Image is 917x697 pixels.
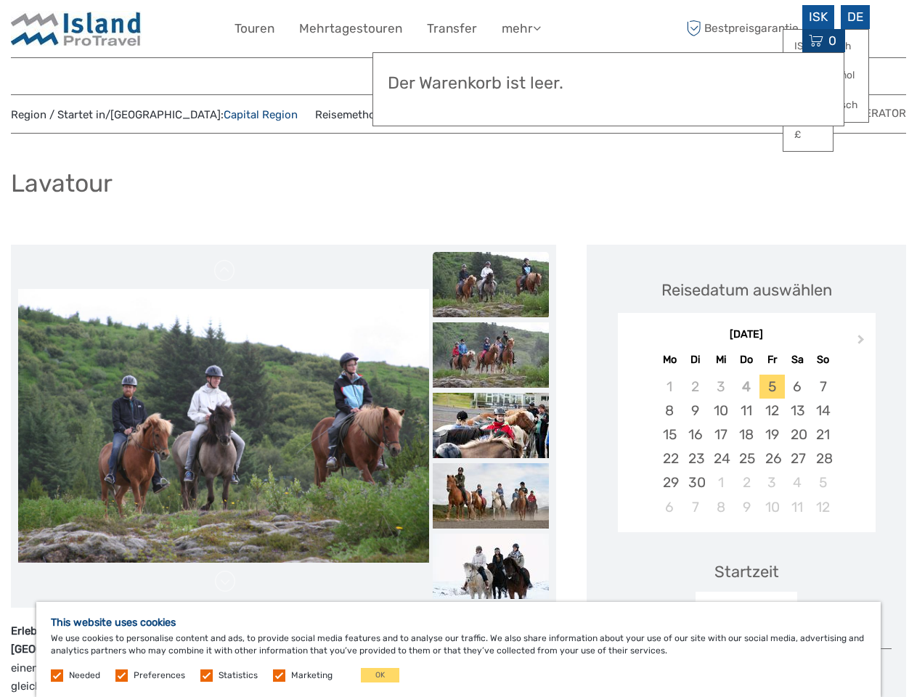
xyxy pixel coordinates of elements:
div: Choose Sonntag, 28. September 2025 [810,447,836,470]
div: Choose Freitag, 5. September 2025 [759,375,785,399]
div: Choose Donnerstag, 18. September 2025 [733,423,759,447]
div: Choose Donnerstag, 9. Oktober 2025 [733,495,759,519]
a: Capital Region [224,108,298,121]
div: Mo [657,350,682,370]
a: ISK [783,33,833,60]
div: Choose Dienstag, 16. September 2025 [682,423,708,447]
div: Choose Mittwoch, 10. September 2025 [708,399,733,423]
div: Not available Mittwoch, 3. September 2025 [708,375,733,399]
div: Not available Montag, 1. September 2025 [657,375,682,399]
div: [DATE] [618,327,876,343]
div: Choose Samstag, 27. September 2025 [785,447,810,470]
div: Choose Sonntag, 12. Oktober 2025 [810,495,836,519]
div: Choose Sonntag, 5. Oktober 2025 [810,470,836,494]
img: 322adb5af0374978b5da4c7b93df4d69_slider_thumbnail.jpg [433,463,549,529]
div: Choose Sonntag, 21. September 2025 [810,423,836,447]
div: Choose Freitag, 26. September 2025 [759,447,785,470]
strong: Erleben Sie das Islandpferd inmitten einzigartiger Natur direkt vor dem Stadtzentrum von [GEOGRAP... [11,624,466,656]
div: Choose Mittwoch, 8. Oktober 2025 [708,495,733,519]
div: Sa [785,350,810,370]
img: c3e7784cc5f044d9a0f274afd6bf8312_main_slider.jpg [18,289,429,563]
span: Reisemethode: [315,104,499,124]
div: Choose Montag, 6. Oktober 2025 [657,495,682,519]
h5: This website uses cookies [51,616,866,629]
div: Not available Donnerstag, 4. September 2025 [733,375,759,399]
h3: Der Warenkorb ist leer. [388,73,829,94]
div: Choose Dienstag, 30. September 2025 [682,470,708,494]
div: DE [841,5,870,29]
img: c3e7784cc5f044d9a0f274afd6bf8312_slider_thumbnail.jpg [433,252,549,317]
label: Preferences [134,669,185,682]
div: Choose Samstag, 11. Oktober 2025 [785,495,810,519]
div: Choose Montag, 15. September 2025 [657,423,682,447]
a: £ [783,122,833,148]
span: Region / Startet in/[GEOGRAPHIC_DATA]: [11,107,298,123]
label: Marketing [291,669,333,682]
div: Choose Dienstag, 9. September 2025 [682,399,708,423]
div: Choose Samstag, 20. September 2025 [785,423,810,447]
div: Choose Freitag, 12. September 2025 [759,399,785,423]
div: Choose Freitag, 10. Oktober 2025 [759,495,785,519]
span: ISK [809,9,828,24]
a: mehr [502,18,541,39]
img: ba3bded5de734fb3b52db8025601de55_slider_thumbnail.jpg [433,534,549,599]
div: Choose Mittwoch, 24. September 2025 [708,447,733,470]
div: Choose Freitag, 19. September 2025 [759,423,785,447]
a: Mehrtagestouren [299,18,402,39]
div: Choose Donnerstag, 2. Oktober 2025 [733,470,759,494]
div: So [810,350,836,370]
div: Choose Montag, 8. September 2025 [657,399,682,423]
span: Bestpreisgarantie [682,17,799,41]
div: Startzeit [714,561,779,583]
div: Choose Dienstag, 7. Oktober 2025 [682,495,708,519]
div: Di [682,350,708,370]
p: We're away right now. Please check back later! [20,25,164,37]
img: Iceland ProTravel [11,11,142,46]
button: Next Month [851,331,874,354]
div: Not available Dienstag, 2. September 2025 [682,375,708,399]
h1: Lavatour [11,168,113,198]
label: Needed [69,669,100,682]
button: OK [361,668,399,682]
div: Choose Donnerstag, 11. September 2025 [733,399,759,423]
div: Choose Samstag, 4. Oktober 2025 [785,470,810,494]
a: Transfer [427,18,477,39]
div: Choose Samstag, 13. September 2025 [785,399,810,423]
div: Reisedatum auswählen [661,279,832,301]
div: We use cookies to personalise content and ads, to provide social media features and to analyse ou... [36,602,881,697]
button: Open LiveChat chat widget [167,23,184,40]
div: Choose Dienstag, 23. September 2025 [682,447,708,470]
label: Statistics [219,669,258,682]
div: month 2025-09 [622,375,871,519]
div: Choose Freitag, 3. Oktober 2025 [759,470,785,494]
div: Fr [759,350,785,370]
div: Do [733,350,759,370]
div: Choose Montag, 22. September 2025 [657,447,682,470]
div: Choose Samstag, 6. September 2025 [785,375,810,399]
a: Touren [235,18,274,39]
img: 4d7ff6c4656f4dc39171be0bd7d07319_slider_thumbnail.jpg [433,393,549,458]
span: 0 [826,33,839,48]
div: Choose Donnerstag, 25. September 2025 [733,447,759,470]
div: Choose Montag, 29. September 2025 [657,470,682,494]
div: Mi [708,350,733,370]
p: Unsere freundlichen Pferde und speziell ausgebildeten Guides nehmen Sie mit auf einen Ausritt auf... [11,622,556,696]
div: Choose Mittwoch, 17. September 2025 [708,423,733,447]
img: 1e3f0d3819c6492fab9e3999cde45ea6_slider_thumbnail.jpg [433,322,549,388]
div: Choose Mittwoch, 1. Oktober 2025 [708,470,733,494]
div: Choose Sonntag, 14. September 2025 [810,399,836,423]
div: Choose Sonntag, 7. September 2025 [810,375,836,399]
div: 10:00 [696,592,797,625]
